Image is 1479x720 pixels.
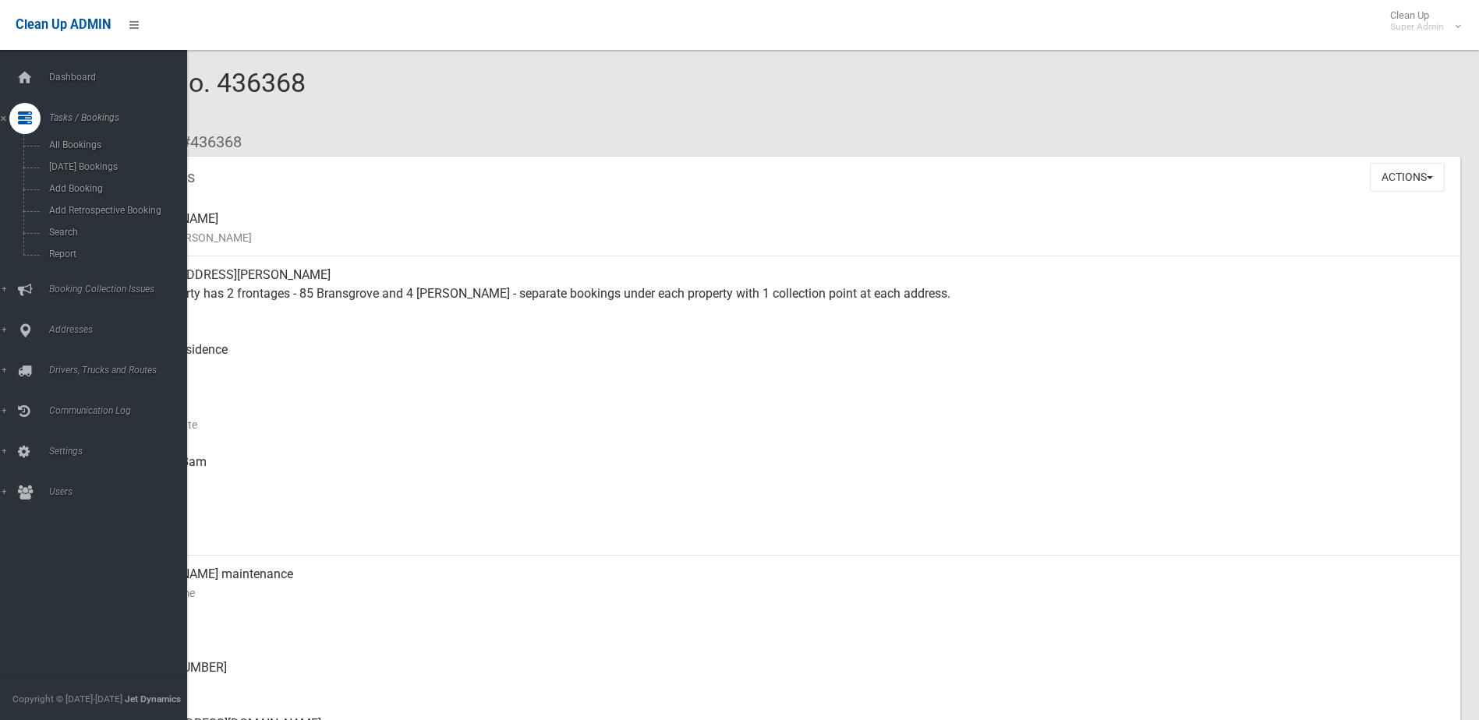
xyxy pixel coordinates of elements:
[125,694,181,704] strong: Jet Dynamics
[125,677,1448,696] small: Landline
[125,649,1448,705] div: [PHONE_NUMBER]
[44,139,186,150] span: All Bookings
[125,200,1448,256] div: [PERSON_NAME]
[44,227,186,238] span: Search
[125,228,1448,247] small: Name of [PERSON_NAME]
[44,205,186,216] span: Add Retrospective Booking
[44,486,199,497] span: Users
[170,128,242,157] li: #436368
[125,556,1448,612] div: [PERSON_NAME] maintenance
[44,161,186,172] span: [DATE] Bookings
[44,183,186,194] span: Add Booking
[125,443,1448,499] div: [DATE] 6:08am
[125,303,1448,322] small: Address
[125,359,1448,378] small: Pickup Point
[125,471,1448,490] small: Collected At
[69,67,306,128] span: Booking No. 436368
[125,415,1448,434] small: Collection Date
[44,284,199,295] span: Booking Collection Issues
[125,256,1448,331] div: [STREET_ADDRESS][PERSON_NAME] Property has 2 frontages - 85 Bransgrove and 4 [PERSON_NAME] - sepa...
[44,365,199,376] span: Drivers, Trucks and Routes
[44,324,199,335] span: Addresses
[125,499,1448,556] div: [DATE]
[44,446,199,457] span: Settings
[125,387,1448,443] div: [DATE]
[44,249,186,259] span: Report
[12,694,122,704] span: Copyright © [DATE]-[DATE]
[125,331,1448,387] div: Front of Residence
[16,17,111,32] span: Clean Up ADMIN
[1370,163,1445,192] button: Actions
[125,584,1448,602] small: Contact Name
[44,405,199,416] span: Communication Log
[125,528,1448,546] small: Zone
[125,621,1448,640] small: Mobile
[44,72,199,83] span: Dashboard
[1390,21,1444,33] small: Super Admin
[1382,9,1460,33] span: Clean Up
[44,112,199,123] span: Tasks / Bookings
